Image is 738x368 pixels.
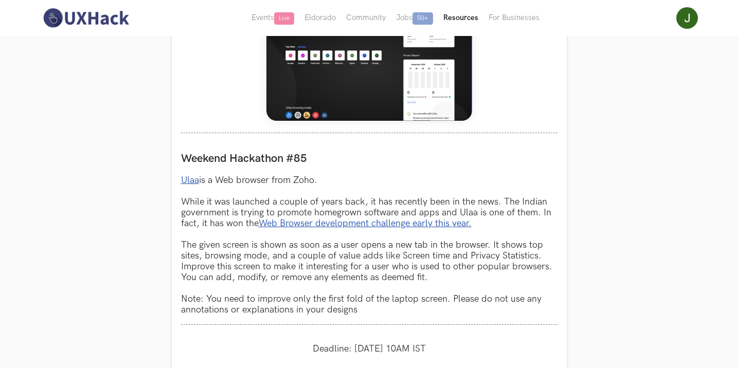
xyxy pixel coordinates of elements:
img: Your profile pic [676,7,698,29]
img: UXHack-logo.png [40,7,132,29]
img: Weekend_Hackathon_85_banner.png [266,5,472,121]
label: Weekend Hackathon #85 [181,152,557,165]
a: Web Browser development challenge early this year. [259,218,472,229]
p: is a Web browser from Zoho. While it was launched a couple of years back, it has recently been in... [181,175,557,315]
div: Deadline: [DATE] 10AM IST [181,334,557,363]
a: Ulaa [181,175,199,186]
span: 50+ [412,12,433,25]
span: Live [274,12,294,25]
